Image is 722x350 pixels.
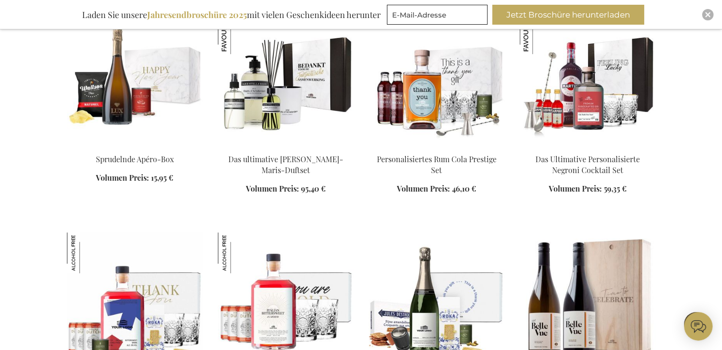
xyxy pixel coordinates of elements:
button: Jetzt Broschüre herunterladen [492,5,644,25]
a: Volumen Preis: 46,10 € [397,184,476,194]
a: Sprudelnde Apéro-Box [96,154,174,164]
span: Volumen Preis: [246,184,299,193]
a: The Ultimate Marie-Stella-Maris Fragrance Set Das ultimative Marie-Stella-Maris-Duftset [218,142,354,151]
a: Sparkling Apero Box [67,142,203,151]
iframe: belco-activator-frame [684,312,713,341]
a: The Ultimate Personalized Negroni Cocktail Set Das Ultimative Personalisierte Negroni Cocktail Set [520,142,656,151]
span: 15,95 € [151,173,173,183]
img: Personalisiertes Alkoholfreies Italienisches Bittersweet Geschenk [218,232,259,273]
img: Close [705,12,711,18]
span: Volumen Preis: [549,184,602,193]
a: Personalisiertes Rum Cola Prestige Set [377,154,497,175]
a: Volumen Preis: 15,95 € [96,173,173,184]
img: The Ultimate Personalized Negroni Cocktail Set [520,13,656,146]
img: The Ultimate Marie-Stella-Maris Fragrance Set [218,13,354,146]
span: 59,35 € [604,184,627,193]
img: Das Ultimative Personalisierte Negroni Cocktail Set [520,13,561,54]
img: Personalisiertes Alkoholfreies Italienisches Bittersweet Premium Set [67,232,108,273]
a: Personalised Rum Cola Prestige Set [369,142,505,151]
a: Volumen Preis: 95,40 € [246,184,326,194]
span: Volumen Preis: [397,184,450,193]
div: Close [702,9,713,20]
a: Volumen Preis: 59,35 € [549,184,627,194]
img: Das ultimative Marie-Stella-Maris-Duftset [218,13,259,54]
img: Sparkling Apero Box [67,13,203,146]
span: Volumen Preis: [96,173,149,183]
span: 46,10 € [452,184,476,193]
a: Das ultimative [PERSON_NAME]-Maris-Duftset [228,154,343,175]
b: Jahresendbroschüre 2025 [147,9,247,20]
span: 95,40 € [301,184,326,193]
input: E-Mail-Adresse [387,5,488,25]
div: Laden Sie unsere mit vielen Geschenkideen herunter [78,5,385,25]
a: Das Ultimative Personalisierte Negroni Cocktail Set [535,154,640,175]
img: Personalised Rum Cola Prestige Set [369,13,505,146]
form: marketing offers and promotions [387,5,490,28]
